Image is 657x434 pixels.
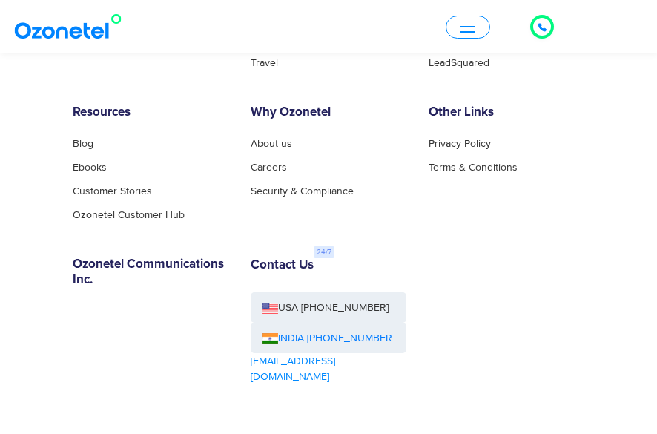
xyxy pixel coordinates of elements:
[429,162,518,173] a: Terms & Conditions
[73,105,228,120] h6: Resources
[73,186,152,197] a: Customer Stories
[251,292,406,323] a: USA [PHONE_NUMBER]
[73,257,228,288] h6: Ozonetel Communications Inc.
[251,58,278,68] a: Travel
[429,105,584,120] h6: Other Links
[262,330,394,346] a: INDIA [PHONE_NUMBER]
[251,258,314,273] h6: Contact Us
[251,105,406,120] h6: Why Ozonetel
[73,210,185,220] a: Ozonetel Customer Hub
[429,58,489,68] a: LeadSquared
[251,186,354,197] a: Security & Compliance
[262,333,278,344] img: ind-flag.png
[251,353,406,384] a: [EMAIL_ADDRESS][DOMAIN_NAME]
[262,303,278,314] img: us-flag.png
[73,139,93,149] a: Blog
[251,162,287,173] a: Careers
[73,162,107,173] a: Ebooks
[251,139,292,149] a: About us
[429,139,491,149] a: Privacy Policy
